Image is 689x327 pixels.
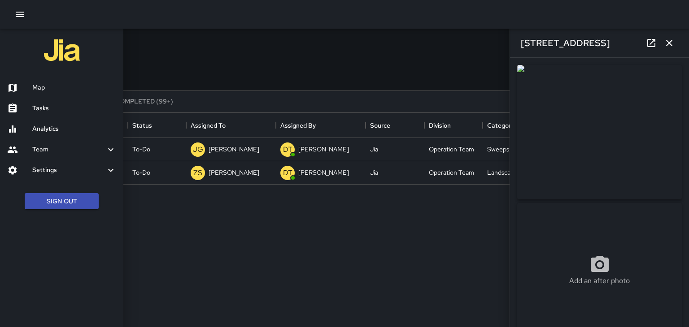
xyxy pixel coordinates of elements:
[32,83,116,93] h6: Map
[44,32,80,68] img: jia-logo
[32,124,116,134] h6: Analytics
[32,165,105,175] h6: Settings
[32,145,105,155] h6: Team
[32,103,116,113] h6: Tasks
[25,193,99,210] button: Sign Out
